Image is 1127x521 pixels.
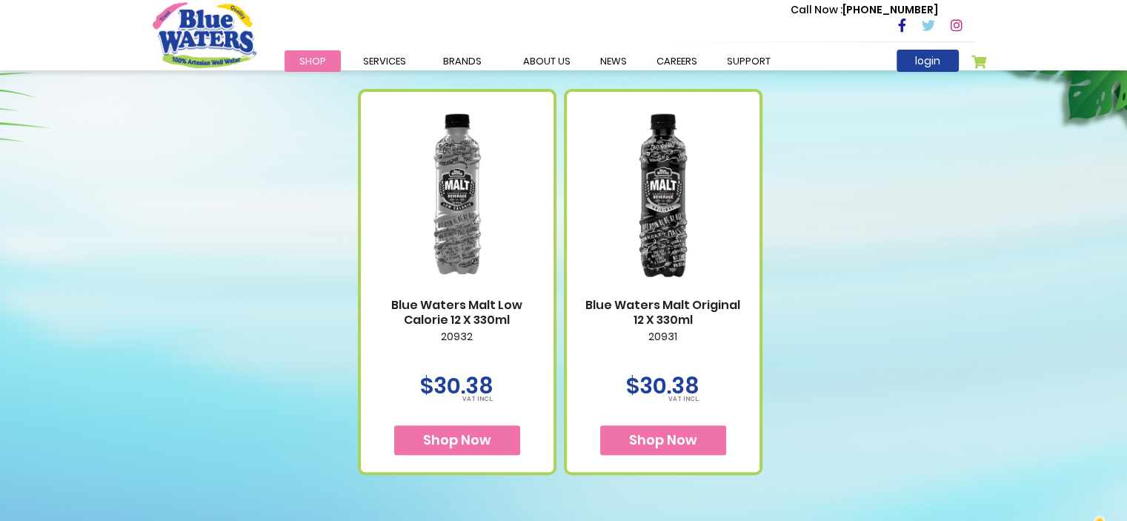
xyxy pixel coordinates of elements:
button: Shop Now [394,425,520,455]
span: Shop [299,54,326,68]
span: $30.38 [626,370,699,402]
p: 20931 [582,331,745,362]
button: Shop Now [600,425,726,455]
img: Blue Waters Malt Low Calorie 12 X 330ml [376,93,539,297]
span: Services [363,54,406,68]
a: store logo [153,2,256,67]
span: Call Now : [791,2,842,17]
span: Shop Now [423,431,491,449]
p: 20932 [376,331,539,362]
span: $30.38 [420,370,493,402]
a: login [897,50,959,72]
a: support [712,50,785,72]
a: careers [642,50,712,72]
span: Shop Now [629,431,697,449]
span: Brands [443,54,482,68]
a: Blue Waters Malt Low Calorie 12 X 330ml [376,298,539,326]
a: about us [508,50,585,72]
img: Blue Waters Malt Original 12 X 330ml [582,93,745,297]
a: Blue Waters Malt Original 12 X 330ml [582,298,745,326]
p: [PHONE_NUMBER] [791,2,938,18]
a: News [585,50,642,72]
